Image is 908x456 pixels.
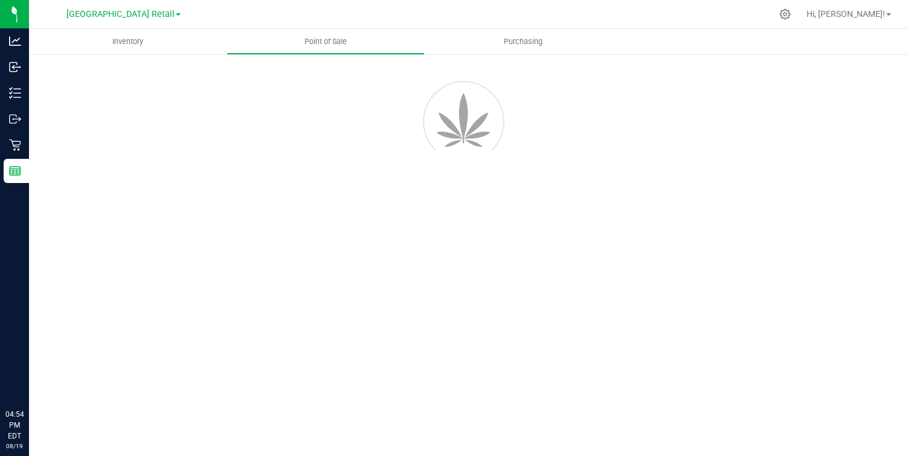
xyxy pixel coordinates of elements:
[807,9,885,19] span: Hi, [PERSON_NAME]!
[778,8,793,20] div: Manage settings
[9,87,21,99] inline-svg: Inventory
[5,442,24,451] p: 08/19
[9,165,21,177] inline-svg: Reports
[227,29,424,54] a: Point of Sale
[9,35,21,47] inline-svg: Analytics
[5,409,24,442] p: 04:54 PM EDT
[288,36,363,47] span: Point of Sale
[488,36,559,47] span: Purchasing
[96,36,159,47] span: Inventory
[9,139,21,151] inline-svg: Retail
[9,113,21,125] inline-svg: Outbound
[9,61,21,73] inline-svg: Inbound
[66,9,175,19] span: [GEOGRAPHIC_DATA] Retail
[425,29,622,54] a: Purchasing
[29,29,227,54] a: Inventory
